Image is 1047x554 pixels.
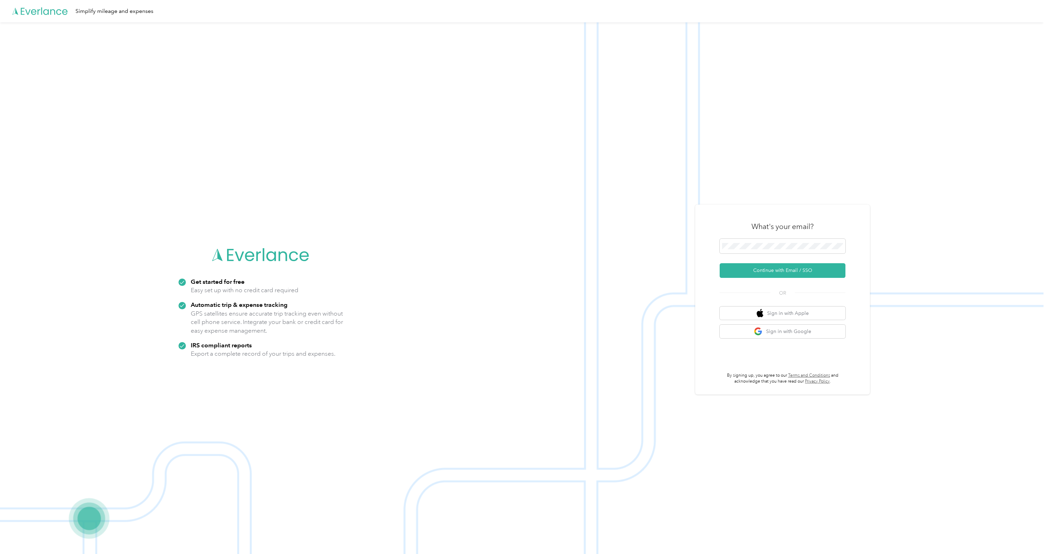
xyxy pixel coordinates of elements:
[720,325,845,338] button: google logoSign in with Google
[757,309,764,318] img: apple logo
[788,373,830,378] a: Terms and Conditions
[75,7,153,16] div: Simplify mileage and expenses
[754,327,763,336] img: google logo
[191,301,288,308] strong: Automatic trip & expense tracking
[770,289,795,297] span: OR
[720,306,845,320] button: apple logoSign in with Apple
[191,286,298,295] p: Easy set up with no credit card required
[191,341,252,349] strong: IRS compliant reports
[191,309,343,335] p: GPS satellites ensure accurate trip tracking even without cell phone service. Integrate your bank...
[720,263,845,278] button: Continue with Email / SSO
[751,222,814,231] h3: What's your email?
[191,278,245,285] strong: Get started for free
[805,379,830,384] a: Privacy Policy
[720,372,845,385] p: By signing up, you agree to our and acknowledge that you have read our .
[191,349,335,358] p: Export a complete record of your trips and expenses.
